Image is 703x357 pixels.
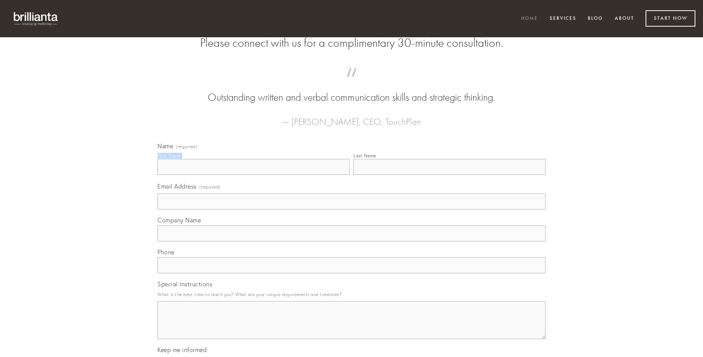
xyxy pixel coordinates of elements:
[170,75,533,90] span: “
[157,280,212,288] span: Special Instructions
[157,216,201,224] span: Company Name
[157,182,197,190] span: Email Address
[516,13,543,25] a: Home
[646,10,695,27] a: Start Now
[157,248,175,256] span: Phone
[170,75,533,105] blockquote: Outstanding written and verbal communication skills and strategic thinking.
[157,142,173,150] span: Name
[170,105,533,129] figcaption: — [PERSON_NAME], CEO, TouchPlan
[157,153,181,159] div: First Name
[610,13,639,25] a: About
[545,13,581,25] a: Services
[157,36,546,50] h2: Please connect with us for a complimentary 30-minute consultation.
[583,13,608,25] a: Blog
[157,289,546,300] p: What is the best time to reach you? What are your unique requirements and timelines?
[8,8,65,30] img: brillianta - research, strategy, marketing
[199,182,221,192] span: (required)
[176,144,197,149] span: (required)
[353,153,376,159] div: Last Name
[157,346,207,354] span: Keep me informed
